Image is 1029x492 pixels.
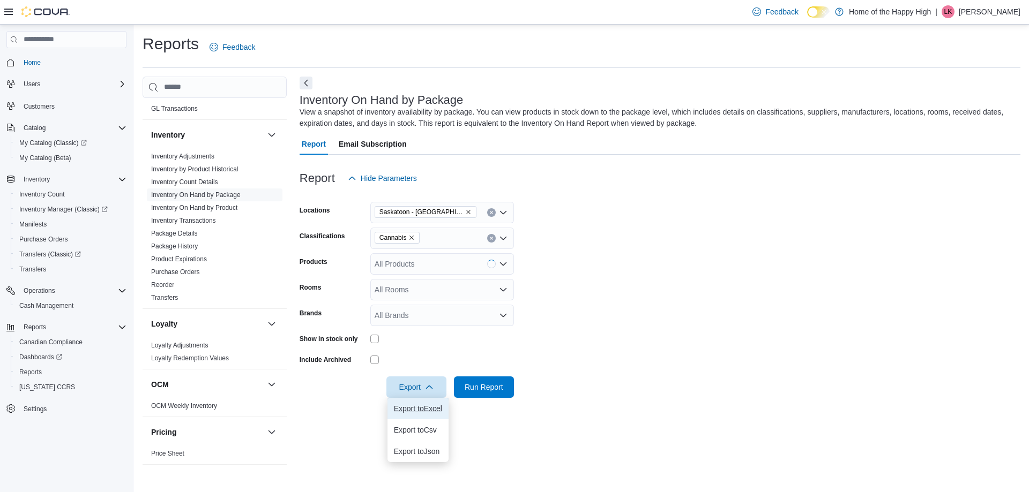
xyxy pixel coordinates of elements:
[387,398,449,419] button: Export toExcel
[151,216,216,225] span: Inventory Transactions
[151,92,203,100] a: GL Account Totals
[151,449,184,458] span: Price Sheet
[942,5,955,18] div: Lauren Kadis
[15,218,126,231] span: Manifests
[465,209,472,215] button: Remove Saskatoon - Blairmore Village - Fire & Flower from selection in this group
[24,175,50,184] span: Inventory
[151,191,241,199] a: Inventory On Hand by Package
[151,204,237,211] a: Inventory On Hand by Product
[394,404,442,413] span: Export to Excel
[151,281,174,289] a: Reorder
[15,263,50,276] a: Transfers
[11,202,131,217] a: Inventory Manager (Classic)
[15,366,126,379] span: Reports
[300,335,358,343] label: Show in stock only
[21,6,70,17] img: Cova
[19,78,126,90] span: Users
[2,320,131,335] button: Reports
[361,173,417,184] span: Hide Parameters
[15,203,126,216] span: Inventory Manager (Classic)
[151,104,198,113] span: GL Transactions
[15,381,79,393] a: [US_STATE] CCRS
[11,298,131,313] button: Cash Management
[15,248,85,261] a: Transfers (Classic)
[454,376,514,398] button: Run Report
[19,56,126,69] span: Home
[19,100,59,113] a: Customers
[6,50,126,444] nav: Complex example
[151,427,176,437] h3: Pricing
[151,427,263,437] button: Pricing
[143,399,287,417] div: OCM
[465,382,503,392] span: Run Report
[408,234,415,241] button: Remove Cannabis from selection in this group
[151,268,200,276] a: Purchase Orders
[499,285,508,294] button: Open list of options
[143,339,287,369] div: Loyalty
[24,286,55,295] span: Operations
[24,80,40,88] span: Users
[19,99,126,112] span: Customers
[151,319,177,329] h3: Loyalty
[344,168,421,189] button: Hide Parameters
[387,441,449,462] button: Export toJson
[19,368,42,376] span: Reports
[499,208,508,217] button: Open list of options
[11,247,131,262] a: Transfers (Classic)
[24,405,47,413] span: Settings
[143,33,199,55] h1: Reports
[19,383,75,391] span: [US_STATE] CCRS
[2,55,131,70] button: Home
[222,42,255,52] span: Feedback
[15,336,87,349] a: Canadian Compliance
[19,205,108,214] span: Inventory Manager (Classic)
[151,341,208,350] span: Loyalty Adjustments
[499,234,508,243] button: Open list of options
[19,173,126,186] span: Inventory
[15,248,126,261] span: Transfers (Classic)
[394,447,442,456] span: Export to Json
[387,419,449,441] button: Export toCsv
[151,402,217,410] a: OCM Weekly Inventory
[265,317,278,330] button: Loyalty
[300,232,345,240] label: Classifications
[15,366,46,379] a: Reports
[379,207,463,217] span: Saskatoon - [GEOGRAPHIC_DATA] - Fire & Flower
[487,234,496,243] button: Clear input
[19,403,51,415] a: Settings
[24,124,46,132] span: Catalog
[748,1,802,22] a: Feedback
[15,299,78,312] a: Cash Management
[143,447,287,464] div: Pricing
[807,6,830,18] input: Dark Mode
[151,450,184,457] a: Price Sheet
[15,137,126,149] span: My Catalog (Classic)
[2,98,131,113] button: Customers
[11,217,131,232] button: Manifests
[11,380,131,395] button: [US_STATE] CCRS
[151,153,214,160] a: Inventory Adjustments
[19,301,73,310] span: Cash Management
[24,58,41,67] span: Home
[19,250,81,259] span: Transfers (Classic)
[151,342,208,349] a: Loyalty Adjustments
[15,188,126,201] span: Inventory Count
[15,152,126,164] span: My Catalog (Beta)
[151,379,263,390] button: OCM
[944,5,952,18] span: LK
[19,78,44,90] button: Users
[300,355,351,364] label: Include Archived
[302,133,326,155] span: Report
[143,150,287,308] div: Inventory
[375,206,476,218] span: Saskatoon - Blairmore Village - Fire & Flower
[151,178,218,186] a: Inventory Count Details
[300,172,335,185] h3: Report
[386,376,446,398] button: Export
[265,378,278,391] button: OCM
[151,130,185,140] h3: Inventory
[300,283,322,292] label: Rooms
[11,262,131,277] button: Transfers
